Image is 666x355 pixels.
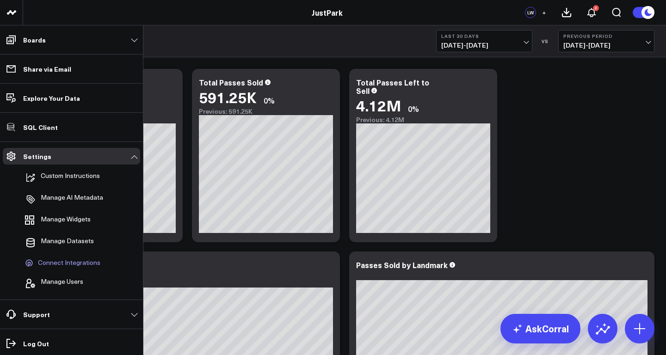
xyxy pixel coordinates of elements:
[23,36,46,43] p: Boards
[23,340,49,347] p: Log Out
[21,233,112,253] a: Manage Datasets
[436,30,532,52] button: Last 30 Days[DATE]-[DATE]
[199,89,257,105] div: 591.25K
[199,77,263,87] div: Total Passes Sold
[537,38,554,44] div: VS
[41,172,100,183] p: Custom Instructions
[23,94,80,102] p: Explore Your Data
[525,7,536,18] div: LW
[563,42,649,49] span: [DATE] - [DATE]
[23,65,71,73] p: Share via Email
[356,77,429,96] div: Total Passes Left to Sell
[23,123,58,131] p: SQL Client
[21,189,112,209] a: Manage AI Metadata
[356,97,401,114] div: 4.12M
[23,311,50,318] p: Support
[41,237,94,248] span: Manage Datasets
[500,314,580,343] a: AskCorral
[356,260,448,270] div: Passes Sold by Landmark
[538,7,549,18] button: +
[558,30,654,52] button: Previous Period[DATE]-[DATE]
[264,95,275,105] div: 0%
[41,194,103,205] p: Manage AI Metadata
[3,335,140,352] a: Log Out
[21,273,83,294] button: Manage Users
[563,33,649,39] b: Previous Period
[441,33,527,39] b: Last 30 Days
[41,215,91,226] span: Manage Widgets
[21,254,112,272] a: Connect Integrations
[441,42,527,49] span: [DATE] - [DATE]
[199,108,333,115] div: Previous: 591.25K
[21,167,100,188] button: Custom Instructions
[21,211,112,231] a: Manage Widgets
[42,280,333,288] div: Previous: 591.25K
[23,153,51,160] p: Settings
[356,116,490,123] div: Previous: 4.12M
[542,9,546,16] span: +
[312,7,343,18] a: JustPark
[593,5,599,11] div: 2
[3,119,140,135] a: SQL Client
[41,278,83,289] span: Manage Users
[38,259,100,267] span: Connect Integrations
[408,104,419,114] div: 0%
